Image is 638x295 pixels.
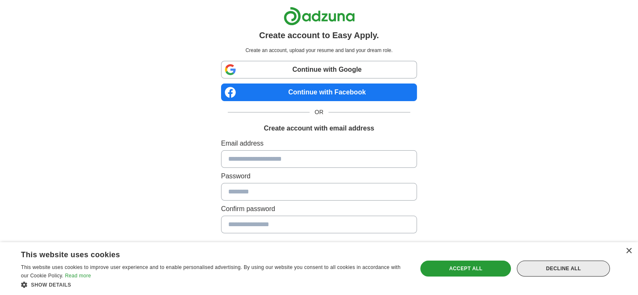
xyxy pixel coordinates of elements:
[259,29,379,42] h1: Create account to Easy Apply.
[420,261,511,277] div: Accept all
[223,47,415,54] p: Create an account, upload your resume and land your dream role.
[65,273,91,279] a: Read more, opens a new window
[221,61,417,78] a: Continue with Google
[21,247,385,260] div: This website uses cookies
[21,264,401,279] span: This website uses cookies to improve user experience and to enable personalised advertising. By u...
[264,123,374,133] h1: Create account with email address
[221,171,417,181] label: Password
[517,261,610,277] div: Decline all
[21,280,406,289] div: Show details
[310,108,328,117] span: OR
[625,248,632,254] div: Close
[221,138,417,149] label: Email address
[31,282,71,288] span: Show details
[221,84,417,101] a: Continue with Facebook
[284,7,355,26] img: Adzuna logo
[221,204,417,214] label: Confirm password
